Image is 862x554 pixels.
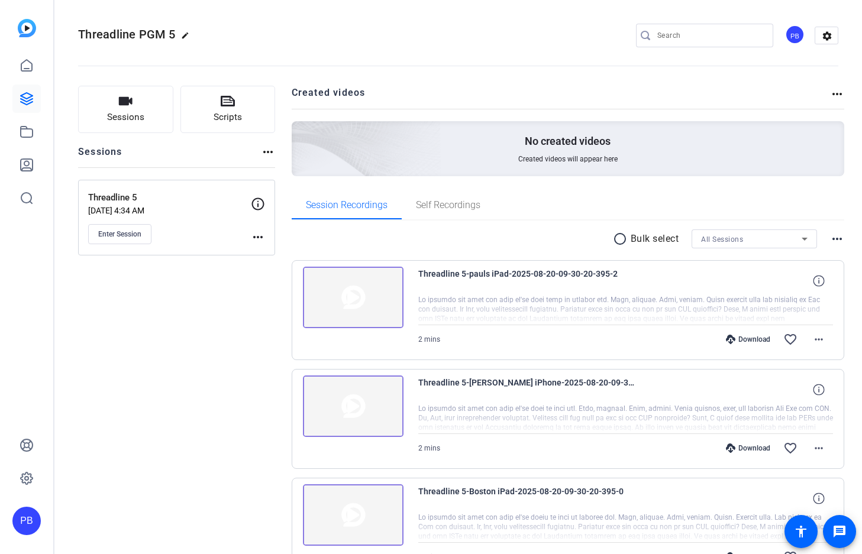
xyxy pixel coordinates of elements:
h2: Sessions [78,145,122,167]
p: No created videos [525,134,611,148]
mat-icon: favorite_border [783,332,798,346]
img: blue-gradient.svg [18,19,36,37]
span: All Sessions [701,235,743,244]
img: thumb-nail [303,484,403,546]
button: Scripts [180,86,276,133]
mat-icon: more_horiz [830,232,844,246]
mat-icon: message [832,524,847,539]
span: Enter Session [98,229,141,239]
ngx-avatar: Paul Barrie [785,25,806,46]
span: Threadline 5-pauls iPad-2025-08-20-09-30-20-395-2 [418,267,637,295]
input: Search [657,28,764,43]
mat-icon: more_horiz [812,332,826,346]
h2: Created videos [292,86,831,109]
mat-icon: more_horiz [261,145,275,159]
mat-icon: settings [815,27,839,45]
button: Enter Session [88,224,151,244]
span: Session Recordings [306,200,388,210]
span: Scripts [214,111,242,124]
p: [DATE] 4:34 AM [88,206,251,215]
mat-icon: more_horiz [251,230,265,244]
mat-icon: edit [181,31,195,46]
span: Threadline 5-[PERSON_NAME] iPhone-2025-08-20-09-30-20-395-1 [418,375,637,404]
div: PB [12,507,41,535]
div: PB [785,25,805,44]
mat-icon: favorite_border [783,441,798,455]
mat-icon: radio_button_unchecked [613,232,631,246]
span: 2 mins [418,335,440,344]
button: Sessions [78,86,173,133]
p: Bulk select [631,232,679,246]
span: Created videos will appear here [518,154,618,164]
span: 2 mins [418,444,440,452]
mat-icon: accessibility [794,524,808,539]
span: Threadline PGM 5 [78,27,175,41]
span: Sessions [107,111,144,124]
div: Download [720,335,776,344]
img: thumb-nail [303,267,403,328]
span: Threadline 5-Boston iPad-2025-08-20-09-30-20-395-0 [418,484,637,513]
mat-icon: more_horiz [830,87,844,101]
span: Self Recordings [416,200,480,210]
p: Threadline 5 [88,191,251,205]
mat-icon: more_horiz [812,441,826,455]
img: thumb-nail [303,375,403,437]
img: Creted videos background [159,4,441,261]
div: Download [720,443,776,453]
